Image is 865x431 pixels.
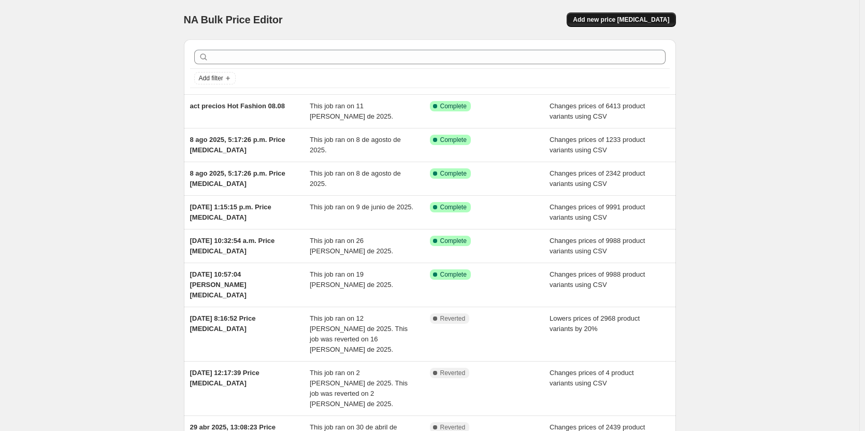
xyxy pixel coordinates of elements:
[190,314,256,333] span: [DATE] 8:16:52 Price [MEDICAL_DATA]
[440,369,466,377] span: Reverted
[310,237,393,255] span: This job ran on 26 [PERSON_NAME] de 2025.
[310,169,401,188] span: This job ran on 8 de agosto de 2025.
[440,136,467,144] span: Complete
[550,270,645,289] span: Changes prices of 9988 product variants using CSV
[184,14,283,25] span: NA Bulk Price Editor
[310,136,401,154] span: This job ran on 8 de agosto de 2025.
[190,169,285,188] span: 8 ago 2025, 5:17:26 p.m. Price [MEDICAL_DATA]
[310,270,393,289] span: This job ran on 19 [PERSON_NAME] de 2025.
[440,237,467,245] span: Complete
[550,102,645,120] span: Changes prices of 6413 product variants using CSV
[190,270,247,299] span: [DATE] 10:57:04 [PERSON_NAME] [MEDICAL_DATA]
[550,369,634,387] span: Changes prices of 4 product variants using CSV
[190,369,259,387] span: [DATE] 12:17:39 Price [MEDICAL_DATA]
[573,16,669,24] span: Add new price [MEDICAL_DATA]
[440,102,467,110] span: Complete
[440,314,466,323] span: Reverted
[550,169,645,188] span: Changes prices of 2342 product variants using CSV
[190,237,275,255] span: [DATE] 10:32:54 a.m. Price [MEDICAL_DATA]
[550,136,645,154] span: Changes prices of 1233 product variants using CSV
[550,237,645,255] span: Changes prices of 9988 product variants using CSV
[310,102,393,120] span: This job ran on 11 [PERSON_NAME] de 2025.
[310,314,408,353] span: This job ran on 12 [PERSON_NAME] de 2025. This job was reverted on 16 [PERSON_NAME] de 2025.
[194,72,236,84] button: Add filter
[190,203,271,221] span: [DATE] 1:15:15 p.m. Price [MEDICAL_DATA]
[310,203,413,211] span: This job ran on 9 de junio de 2025.
[199,74,223,82] span: Add filter
[567,12,675,27] button: Add new price [MEDICAL_DATA]
[550,203,645,221] span: Changes prices of 9991 product variants using CSV
[440,270,467,279] span: Complete
[440,169,467,178] span: Complete
[310,369,408,408] span: This job ran on 2 [PERSON_NAME] de 2025. This job was reverted on 2 [PERSON_NAME] de 2025.
[190,136,285,154] span: 8 ago 2025, 5:17:26 p.m. Price [MEDICAL_DATA]
[190,102,285,110] span: act precios Hot Fashion 08.08
[550,314,640,333] span: Lowers prices of 2968 product variants by 20%
[440,203,467,211] span: Complete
